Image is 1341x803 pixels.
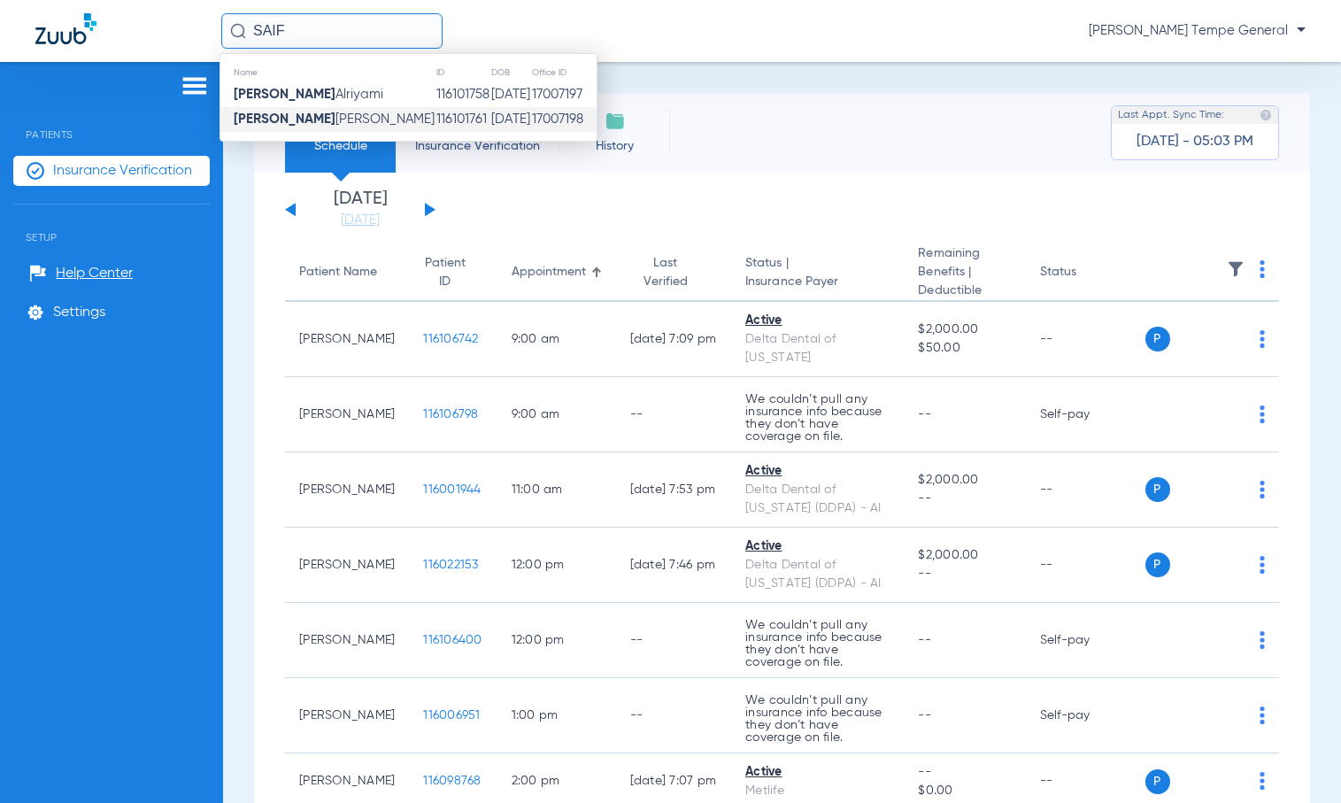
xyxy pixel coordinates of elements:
[918,320,1011,339] span: $2,000.00
[745,619,890,668] p: We couldn’t pull any insurance info because they don’t have coverage on file.
[423,408,478,421] span: 116106798
[1026,678,1145,753] td: Self-pay
[13,205,210,243] span: Setup
[285,603,409,678] td: [PERSON_NAME]
[918,634,931,646] span: --
[234,88,383,101] span: Alriyami
[1260,330,1265,348] img: group-dot-blue.svg
[497,377,616,452] td: 9:00 AM
[1260,109,1272,121] img: last sync help info
[29,265,133,282] a: Help Center
[13,102,210,141] span: Patients
[490,82,531,107] td: [DATE]
[531,63,597,82] th: Office ID
[1260,556,1265,574] img: group-dot-blue.svg
[918,339,1011,358] span: $50.00
[1026,302,1145,377] td: --
[285,528,409,603] td: [PERSON_NAME]
[230,23,246,39] img: Search Icon
[918,490,1011,508] span: --
[1252,718,1341,803] iframe: Chat Widget
[512,263,586,282] div: Appointment
[435,63,490,82] th: ID
[745,556,890,593] div: Delta Dental of [US_STATE] (DDPA) - AI
[616,302,732,377] td: [DATE] 7:09 PM
[285,678,409,753] td: [PERSON_NAME]
[497,302,616,377] td: 9:00 AM
[731,244,904,302] th: Status |
[490,63,531,82] th: DOB
[745,481,890,518] div: Delta Dental of [US_STATE] (DDPA) - AI
[285,377,409,452] td: [PERSON_NAME]
[435,82,490,107] td: 116101758
[435,107,490,132] td: 116101761
[512,263,602,282] div: Appointment
[1260,260,1265,278] img: group-dot-blue.svg
[1260,631,1265,649] img: group-dot-blue.svg
[531,107,597,132] td: 17007198
[616,603,732,678] td: --
[918,782,1011,800] span: $0.00
[423,559,478,571] span: 116022153
[497,678,616,753] td: 1:00 PM
[918,565,1011,583] span: --
[1137,133,1253,151] span: [DATE] - 05:03 PM
[1145,327,1170,351] span: P
[630,254,718,291] div: Last Verified
[605,111,626,132] img: History
[745,273,890,291] span: Insurance Payer
[573,137,657,155] span: History
[616,528,732,603] td: [DATE] 7:46 PM
[490,107,531,132] td: [DATE]
[918,546,1011,565] span: $2,000.00
[53,304,105,321] span: Settings
[298,137,382,155] span: Schedule
[56,265,133,282] span: Help Center
[616,377,732,452] td: --
[531,82,597,107] td: 17007197
[616,452,732,528] td: [DATE] 7:53 PM
[1118,106,1224,124] span: Last Appt. Sync Time:
[1026,603,1145,678] td: Self-pay
[1026,452,1145,528] td: --
[745,694,890,744] p: We couldn’t pull any insurance info because they don’t have coverage on file.
[745,763,890,782] div: Active
[918,408,931,421] span: --
[1260,481,1265,498] img: group-dot-blue.svg
[1260,405,1265,423] img: group-dot-blue.svg
[1227,260,1245,278] img: filter.svg
[221,13,443,49] input: Search for patients
[307,212,413,229] a: [DATE]
[745,462,890,481] div: Active
[497,528,616,603] td: 12:00 PM
[181,75,209,97] img: hamburger-icon
[423,775,481,787] span: 116098768
[1145,477,1170,502] span: P
[220,63,435,82] th: Name
[1026,377,1145,452] td: Self-pay
[497,452,616,528] td: 11:00 AM
[53,162,192,180] span: Insurance Verification
[1260,706,1265,724] img: group-dot-blue.svg
[423,254,482,291] div: Patient ID
[423,709,480,722] span: 116006951
[423,333,478,345] span: 116106742
[307,190,413,229] li: [DATE]
[409,137,546,155] span: Insurance Verification
[918,763,1011,782] span: --
[299,263,395,282] div: Patient Name
[234,88,335,101] strong: [PERSON_NAME]
[285,302,409,377] td: [PERSON_NAME]
[35,13,96,44] img: Zuub Logo
[745,537,890,556] div: Active
[745,312,890,330] div: Active
[745,330,890,367] div: Delta Dental of [US_STATE]
[630,254,702,291] div: Last Verified
[423,254,466,291] div: Patient ID
[285,452,409,528] td: [PERSON_NAME]
[423,483,481,496] span: 116001944
[918,709,931,722] span: --
[1145,552,1170,577] span: P
[234,112,435,126] span: [PERSON_NAME]
[904,244,1025,302] th: Remaining Benefits |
